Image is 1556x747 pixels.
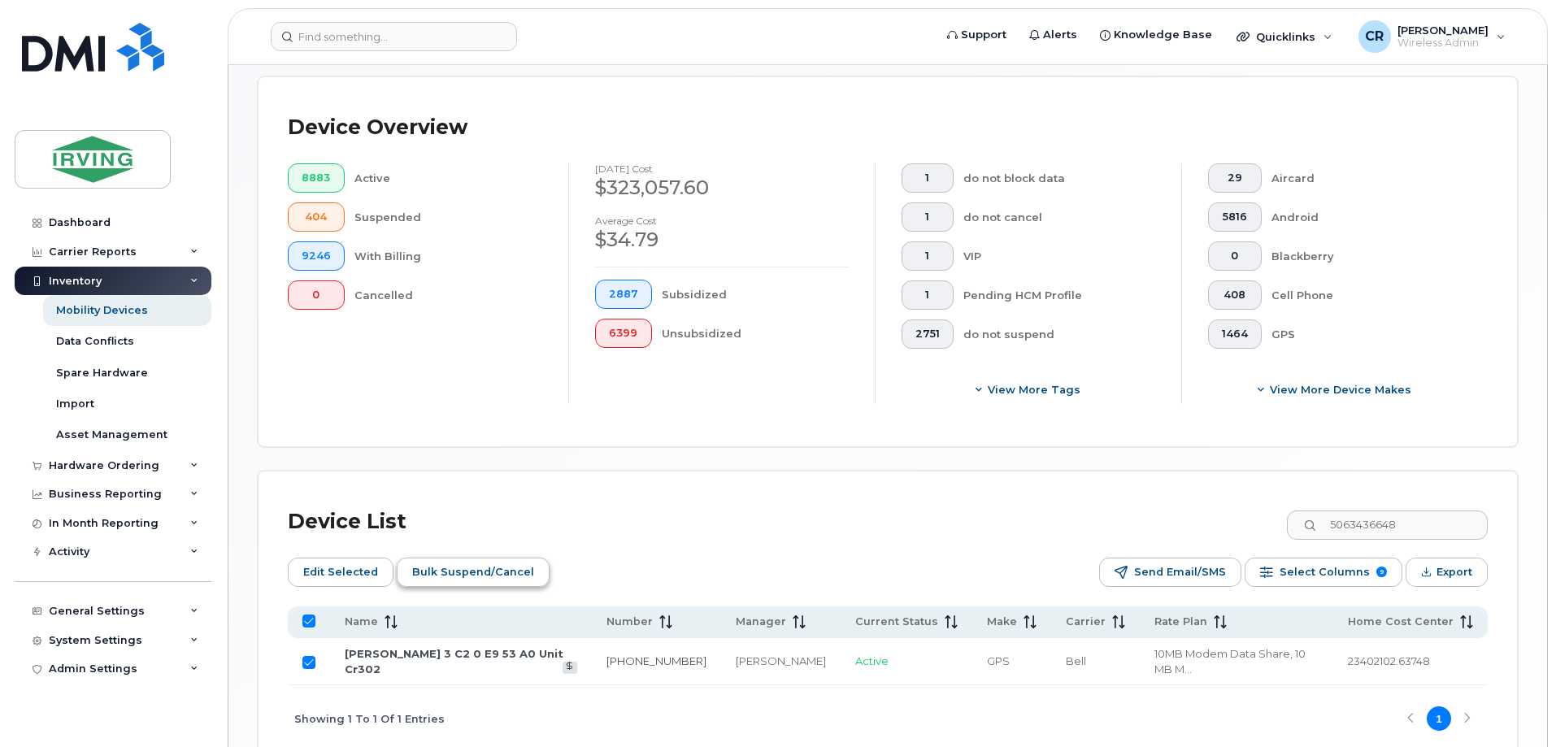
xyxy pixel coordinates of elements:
[1208,375,1462,404] button: View More Device Makes
[1271,280,1463,310] div: Cell Phone
[1222,328,1248,341] span: 1464
[294,706,445,731] span: Showing 1 To 1 Of 1 Entries
[288,241,345,271] button: 9246
[1287,510,1488,540] input: Search Device List ...
[609,288,638,301] span: 2887
[915,172,940,185] span: 1
[961,27,1006,43] span: Support
[1397,24,1489,37] span: [PERSON_NAME]
[595,174,849,202] div: $323,057.60
[987,615,1017,629] span: Make
[397,558,550,587] button: Bulk Suspend/Cancel
[1066,654,1086,667] span: Bell
[354,241,543,271] div: With Billing
[1222,289,1248,302] span: 408
[915,250,940,263] span: 1
[563,662,578,674] a: View Last Bill
[1365,27,1384,46] span: CR
[1154,647,1306,675] span: 10MB Modem Data Share, 10 MB Modem Share Plan
[354,202,543,232] div: Suspended
[988,382,1080,397] span: View more tags
[1099,558,1241,587] button: Send Email/SMS
[1271,319,1463,349] div: GPS
[302,211,331,224] span: 404
[595,280,652,309] button: 2887
[345,615,378,629] span: Name
[1208,319,1262,349] button: 1464
[288,202,345,232] button: 404
[1271,163,1463,193] div: Aircard
[915,289,940,302] span: 1
[1427,706,1451,731] button: Page 1
[902,280,954,310] button: 1
[302,289,331,302] span: 0
[288,106,467,149] div: Device Overview
[609,327,638,340] span: 6399
[987,654,1010,667] span: GPS
[1271,241,1463,271] div: Blackberry
[1222,172,1248,185] span: 29
[855,654,889,667] span: Active
[412,560,534,584] span: Bulk Suspend/Cancel
[736,654,826,669] div: [PERSON_NAME]
[902,202,954,232] button: 1
[963,163,1156,193] div: do not block data
[303,560,378,584] span: Edit Selected
[1208,202,1262,232] button: 5816
[1089,19,1224,51] a: Knowledge Base
[595,226,849,254] div: $34.79
[1271,202,1463,232] div: Android
[595,319,652,348] button: 6399
[1245,558,1402,587] button: Select Columns 9
[1043,27,1077,43] span: Alerts
[902,319,954,349] button: 2751
[963,319,1156,349] div: do not suspend
[902,163,954,193] button: 1
[915,211,940,224] span: 1
[271,22,517,51] input: Find something...
[1134,560,1226,584] span: Send Email/SMS
[1436,560,1472,584] span: Export
[288,501,406,543] div: Device List
[595,163,849,174] h4: [DATE] cost
[936,19,1018,51] a: Support
[1406,558,1488,587] button: Export
[1066,615,1106,629] span: Carrier
[606,615,653,629] span: Number
[1208,280,1262,310] button: 408
[902,241,954,271] button: 1
[662,280,850,309] div: Subsidized
[595,215,849,226] h4: Average cost
[902,375,1155,404] button: View more tags
[1114,27,1212,43] span: Knowledge Base
[1347,20,1517,53] div: Crystal Rowe
[302,250,331,263] span: 9246
[736,615,786,629] span: Manager
[855,615,938,629] span: Current Status
[1376,567,1387,577] span: 9
[1208,163,1262,193] button: 29
[354,163,543,193] div: Active
[963,202,1156,232] div: do not cancel
[915,328,940,341] span: 2751
[354,280,543,310] div: Cancelled
[345,647,563,675] a: [PERSON_NAME] 3 C2 0 E9 53 A0 Unit Cr302
[1208,241,1262,271] button: 0
[288,280,345,310] button: 0
[1256,30,1315,43] span: Quicklinks
[1270,382,1411,397] span: View More Device Makes
[1018,19,1089,51] a: Alerts
[288,558,393,587] button: Edit Selected
[662,319,850,348] div: Unsubsidized
[1397,37,1489,50] span: Wireless Admin
[963,280,1156,310] div: Pending HCM Profile
[1222,211,1248,224] span: 5816
[606,654,706,667] a: [PHONE_NUMBER]
[1348,654,1430,667] span: 23402102.63748
[302,172,331,185] span: 8883
[288,163,345,193] button: 8883
[1154,615,1207,629] span: Rate Plan
[1280,560,1370,584] span: Select Columns
[1225,20,1344,53] div: Quicklinks
[1222,250,1248,263] span: 0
